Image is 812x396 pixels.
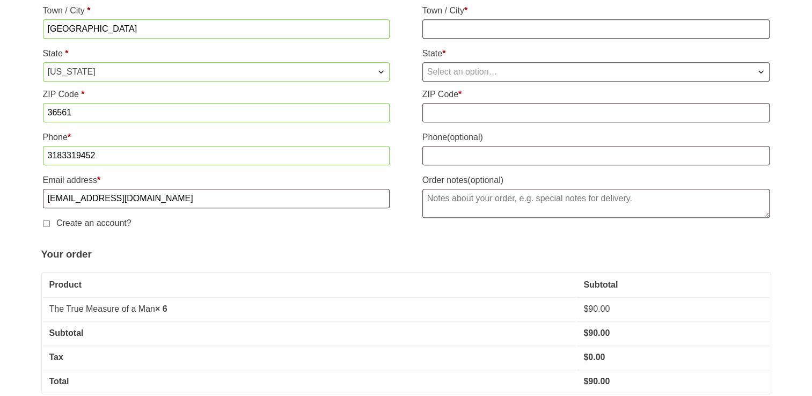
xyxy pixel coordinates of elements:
[422,129,770,146] label: Phone
[583,377,610,386] bdi: 90.00
[43,274,576,296] th: Product
[43,321,576,344] th: Subtotal
[43,370,576,393] th: Total
[583,328,610,338] bdi: 90.00
[583,377,588,386] span: $
[43,86,390,103] label: ZIP Code
[155,304,167,313] strong: × 6
[583,353,605,362] bdi: 0.00
[422,86,770,103] label: ZIP Code
[43,129,390,146] label: Phone
[447,133,483,142] span: (optional)
[43,172,390,189] label: Email address
[43,45,390,62] label: State
[43,63,390,81] span: Alabama
[583,304,588,313] span: $
[43,297,576,320] td: The True Measure of a Man
[422,45,770,62] label: State
[43,346,576,369] th: Tax
[422,62,770,82] span: State
[577,274,769,296] th: Subtotal
[43,220,50,227] input: Create an account?
[467,175,503,185] span: (optional)
[56,218,131,228] span: Create an account?
[427,67,498,76] span: Select an option…
[583,353,588,362] span: $
[43,2,390,19] label: Town / City
[583,328,588,338] span: $
[41,247,771,262] h3: Your order
[422,172,770,189] label: Order notes
[422,2,770,19] label: Town / City
[43,62,390,82] span: State
[583,304,610,313] bdi: 90.00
